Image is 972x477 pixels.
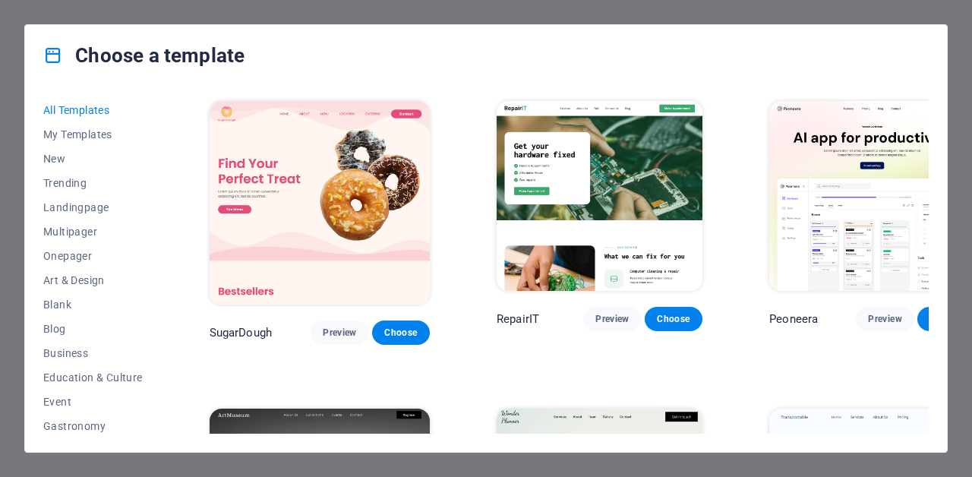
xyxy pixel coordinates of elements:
[43,299,143,311] span: Blank
[43,323,143,335] span: Blog
[43,317,143,341] button: Blog
[43,268,143,292] button: Art & Design
[43,171,143,195] button: Trending
[769,311,818,327] p: Peoneera
[657,313,690,325] span: Choose
[43,341,143,365] button: Business
[43,147,143,171] button: New
[43,195,143,220] button: Landingpage
[43,365,143,390] button: Education & Culture
[595,313,629,325] span: Preview
[497,311,539,327] p: RepairIT
[43,226,143,238] span: Multipager
[43,371,143,384] span: Education & Culture
[384,327,418,339] span: Choose
[323,327,356,339] span: Preview
[868,313,901,325] span: Preview
[43,347,143,359] span: Business
[43,420,143,432] span: Gastronomy
[43,177,143,189] span: Trending
[311,321,368,345] button: Preview
[43,220,143,244] button: Multipager
[43,128,143,141] span: My Templates
[497,101,702,291] img: RepairIT
[372,321,430,345] button: Choose
[43,201,143,213] span: Landingpage
[43,153,143,165] span: New
[43,122,143,147] button: My Templates
[43,244,143,268] button: Onepager
[43,396,143,408] span: Event
[583,307,641,331] button: Preview
[43,43,245,68] h4: Choose a template
[645,307,702,331] button: Choose
[43,274,143,286] span: Art & Design
[856,307,914,331] button: Preview
[43,390,143,414] button: Event
[210,101,430,305] img: SugarDough
[43,414,143,438] button: Gastronomy
[43,292,143,317] button: Blank
[210,325,272,340] p: SugarDough
[43,98,143,122] button: All Templates
[43,250,143,262] span: Onepager
[43,104,143,116] span: All Templates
